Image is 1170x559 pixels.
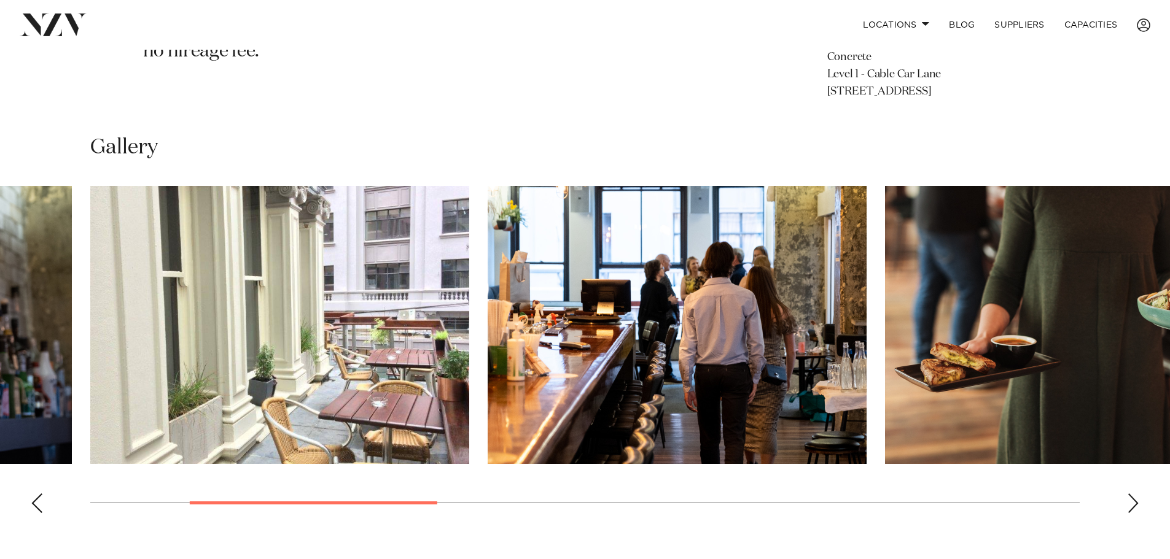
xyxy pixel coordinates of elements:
[90,134,158,161] h2: Gallery
[488,186,867,464] swiper-slide: 3 / 10
[827,49,1028,101] p: Concrete Level 1 - Cable Car Lane [STREET_ADDRESS]
[853,12,939,38] a: Locations
[20,13,87,36] img: nzv-logo.png
[1055,12,1128,38] a: Capacities
[939,12,985,38] a: BLOG
[90,186,469,464] swiper-slide: 2 / 10
[985,12,1054,38] a: SUPPLIERS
